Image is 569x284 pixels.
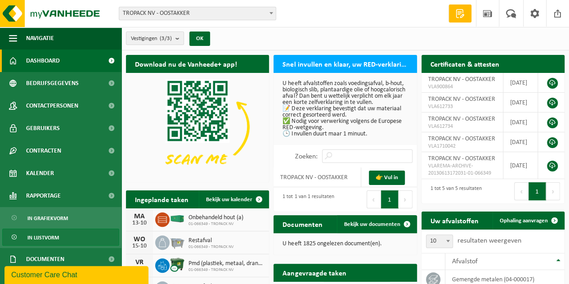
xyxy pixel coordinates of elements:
button: Vestigingen(3/3) [126,32,184,45]
span: In lijstvorm [27,229,59,246]
span: VLA900864 [428,83,496,90]
span: TROPACK NV - OOSTAKKER [428,135,495,142]
span: Rapportage [26,185,61,207]
td: [DATE] [503,152,538,179]
a: In grafiekvorm [2,209,119,226]
td: [DATE] [503,93,538,113]
span: Vestigingen [131,32,172,45]
span: Contracten [26,140,61,162]
span: Documenten [26,248,64,270]
label: resultaten weergeven [457,237,521,244]
span: VLA1710042 [428,143,496,150]
div: 1 tot 1 van 1 resultaten [278,189,334,209]
span: VLA612733 [428,103,496,110]
img: WB-1100-CU [170,257,185,272]
span: TROPACK NV - OOSTAKKER [428,96,495,103]
span: Gebruikers [26,117,60,140]
h2: Ingeplande taken [126,190,197,208]
button: Previous [367,190,381,208]
div: 13-10 [130,220,148,226]
span: TROPACK NV - OOSTAKKER [428,116,495,122]
h2: Uw afvalstoffen [421,212,488,229]
a: In lijstvorm [2,229,119,246]
span: 01-066349 - TROPACK NV [188,221,243,227]
td: [DATE] [503,73,538,93]
span: 01-066349 - TROPACK NV [188,244,234,250]
a: Bekijk uw kalender [199,190,268,208]
h2: Documenten [273,215,331,233]
button: OK [189,32,210,46]
h2: Download nu de Vanheede+ app! [126,55,246,72]
td: [DATE] [503,113,538,132]
h2: Snel invullen en klaar, uw RED-verklaring voor 2025 [273,55,417,72]
span: VLAREMA-ARCHIVE-20130613172031-01-066349 [428,162,496,177]
span: Bekijk uw documenten [344,221,400,227]
img: Download de VHEPlus App [126,73,269,180]
h2: Certificaten & attesten [421,55,508,72]
span: Ophaling aanvragen [500,218,548,224]
img: WB-2500-GAL-GY-01 [170,234,185,249]
a: 👉 Vul in [369,171,405,185]
button: 1 [529,182,546,200]
span: TROPACK NV - OOSTAKKER [428,155,495,162]
p: U heeft 1825 ongelezen document(en). [282,241,408,247]
label: Zoeken: [295,153,318,160]
div: 15-10 [130,243,148,249]
span: Contactpersonen [26,95,78,117]
span: 10 [426,234,453,248]
a: Ophaling aanvragen [493,212,564,230]
iframe: chat widget [4,264,150,284]
span: TROPACK NV - OOSTAKKER [119,7,276,20]
span: Dashboard [26,50,60,72]
button: Next [546,182,560,200]
td: TROPACK NV - OOSTAKKER [273,167,361,187]
button: Previous [514,182,529,200]
div: VR [130,259,148,266]
span: Bekijk uw kalender [206,197,252,203]
p: U heeft afvalstoffen zoals voedingsafval, b-hout, biologisch slib, plantaardige olie of hoogcalor... [282,81,408,137]
span: TROPACK NV - OOSTAKKER [428,76,495,83]
div: 1 tot 5 van 5 resultaten [426,181,482,201]
div: MA [130,213,148,220]
span: Bedrijfsgegevens [26,72,79,95]
span: Kalender [26,162,54,185]
button: 1 [381,190,399,208]
button: Next [399,190,412,208]
span: In grafiekvorm [27,210,68,227]
span: 01-066349 - TROPACK NV [188,267,264,273]
span: Pmd (plastiek, metaal, drankkartons) (bedrijven) [188,260,264,267]
span: 10 [426,235,453,248]
count: (3/3) [160,36,172,41]
img: HK-XC-40-GN-00 [170,215,185,223]
span: Onbehandeld hout (a) [188,214,243,221]
span: Navigatie [26,27,54,50]
span: Restafval [188,237,234,244]
span: Afvalstof [452,258,478,265]
div: WO [130,236,148,243]
span: VLA612734 [428,123,496,130]
a: Bekijk uw documenten [337,215,416,233]
h2: Aangevraagde taken [273,264,355,281]
td: [DATE] [503,132,538,152]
